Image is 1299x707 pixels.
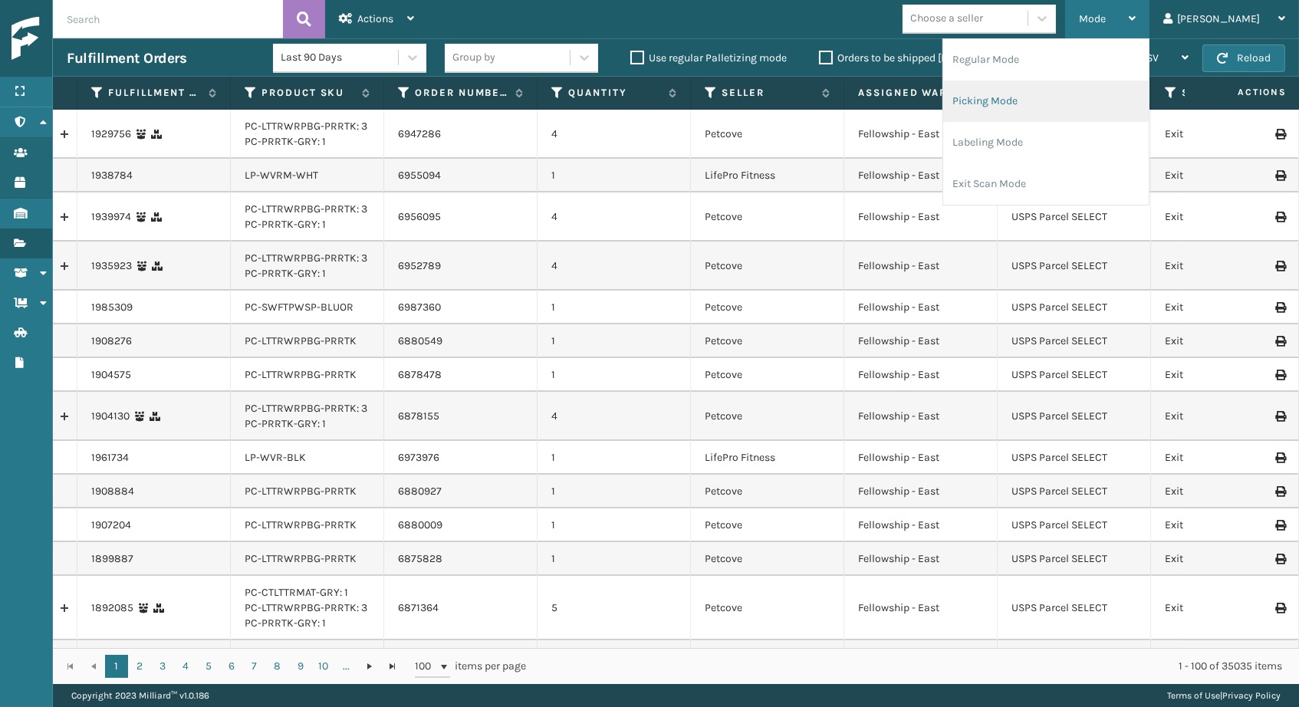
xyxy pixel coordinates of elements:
td: 6878155 [384,392,538,441]
a: 1985309 [91,300,133,315]
td: 6880927 [384,475,538,508]
i: Print Label [1275,520,1284,531]
i: Print Label [1275,302,1284,313]
label: Status [1182,86,1274,100]
a: LP-WVRM-WHT [245,169,318,182]
td: Petcove [691,576,844,640]
a: PC-LTTRWRPBG-PRRTK [245,334,357,347]
span: Go to the last page [386,660,399,672]
td: Fellowship - East [844,441,998,475]
a: 6 [220,655,243,678]
i: Print Label [1275,554,1284,564]
td: Fellowship - East [844,291,998,324]
label: Use regular Palletizing mode [630,51,787,64]
span: Actions [357,12,393,25]
td: Fellowship - East [844,475,998,508]
a: PC-LTTRWRPBG-PRRTK: 3 [245,120,367,133]
i: Print Label [1275,170,1284,181]
a: 1899887 [91,551,133,567]
button: Reload [1202,44,1285,72]
td: 6987360 [384,291,538,324]
a: PC-SWFTPWSP-BLUOR [245,301,354,314]
a: 10 [312,655,335,678]
td: 6846047 [384,640,538,674]
td: 1 [538,324,691,358]
td: USPS Parcel SELECT [998,576,1151,640]
td: Petcove [691,392,844,441]
i: Print Label [1275,129,1284,140]
li: Exit Scan Mode [943,163,1149,205]
span: Actions [1189,80,1296,105]
td: Fellowship - East [844,640,998,674]
td: Fellowship - East [844,508,998,542]
a: 1 [105,655,128,678]
td: Fellowship - East [844,110,998,159]
a: PC-LTTRWRPBG-PRRTK [245,485,357,498]
td: 5 [538,576,691,640]
td: Fellowship - East [844,324,998,358]
a: 1907204 [91,518,131,533]
td: Fellowship - East [844,542,998,576]
td: LifePro Fitness [691,159,844,192]
td: USPS Parcel SELECT [998,392,1151,441]
label: Fulfillment Order Id [108,86,201,100]
td: 1 [538,508,691,542]
td: Fellowship - East [844,242,998,291]
i: Print Label [1275,370,1284,380]
label: Seller [722,86,814,100]
li: Regular Mode [943,39,1149,81]
a: Go to the last page [381,655,404,678]
td: Petcove [691,358,844,392]
a: PC-PRRTK-GRY: 1 [245,267,326,280]
a: 3 [151,655,174,678]
td: Petcove [691,324,844,358]
td: 1 [538,475,691,508]
td: 6955094 [384,159,538,192]
td: 1 [538,291,691,324]
td: 1 [538,640,691,674]
div: Last 90 Days [281,50,400,66]
i: Print Label [1275,411,1284,422]
td: 4 [538,192,691,242]
li: Labeling Mode [943,122,1149,163]
label: Quantity [568,86,661,100]
a: PC-PRRTK-GRY: 1 [245,218,326,231]
td: 1 [538,358,691,392]
a: PC-PRRTK-GRY: 1 [245,617,326,630]
a: 5 [197,655,220,678]
a: 1892085 [91,600,133,616]
a: LP-WVR-BLK [245,451,306,464]
a: Go to the next page [358,655,381,678]
div: Group by [452,50,495,66]
a: 1904130 [91,409,130,424]
td: Fellowship - East [844,358,998,392]
a: PC-LTTRWRPBG-PRRTK: 3 [245,402,367,415]
td: USPS Parcel SELECT [998,291,1151,324]
td: USPS Parcel SELECT [998,441,1151,475]
i: Print Label [1275,212,1284,222]
td: 4 [538,242,691,291]
i: Print Label [1275,336,1284,347]
a: ... [335,655,358,678]
a: 1938784 [91,168,133,183]
a: Terms of Use [1167,690,1220,701]
a: 1904575 [91,367,131,383]
div: | [1167,684,1281,707]
td: USPS Parcel SELECT [998,640,1151,674]
a: Privacy Policy [1222,690,1281,701]
td: Petcove [691,291,844,324]
div: Choose a seller [910,11,983,27]
td: 6973976 [384,441,538,475]
a: PC-LTTRWRPBG-PRRTK [245,368,357,381]
a: PC-LTTRWRPBG-PRRTK [245,518,357,531]
td: LifePro Fitness [691,441,844,475]
i: Print Label [1275,486,1284,497]
td: 6880009 [384,508,538,542]
i: Print Label [1275,261,1284,271]
td: USPS Parcel SELECT [998,508,1151,542]
span: Mode [1079,12,1106,25]
a: PC-LTTRWRPBG-PRRTK: 3 [245,601,367,614]
a: PC-PRRTK-GRY: 1 [245,135,326,148]
td: 6947286 [384,110,538,159]
a: PC-CTLTTRMAT-GRY: 1 [245,586,348,599]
